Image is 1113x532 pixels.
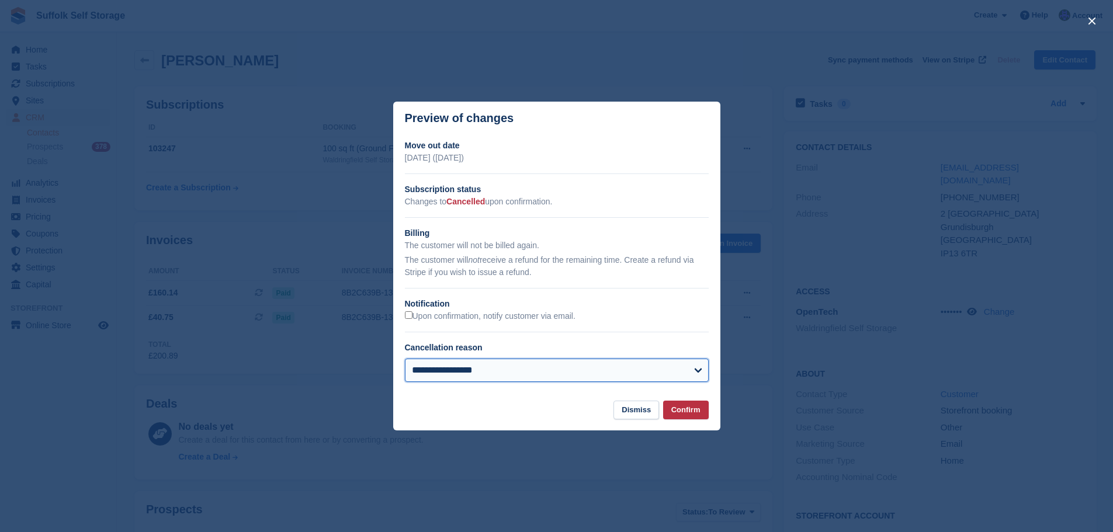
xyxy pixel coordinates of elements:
label: Upon confirmation, notify customer via email. [405,311,575,322]
em: not [468,255,479,265]
button: Confirm [663,401,709,420]
h2: Billing [405,227,709,239]
p: The customer will not be billed again. [405,239,709,252]
input: Upon confirmation, notify customer via email. [405,311,412,319]
p: [DATE] ([DATE]) [405,152,709,164]
button: close [1083,12,1101,30]
p: Changes to upon confirmation. [405,196,709,208]
h2: Move out date [405,140,709,152]
h2: Notification [405,298,709,310]
label: Cancellation reason [405,343,483,352]
p: Preview of changes [405,112,514,125]
span: Cancelled [446,197,485,206]
p: The customer will receive a refund for the remaining time. Create a refund via Stripe if you wish... [405,254,709,279]
button: Dismiss [613,401,659,420]
h2: Subscription status [405,183,709,196]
